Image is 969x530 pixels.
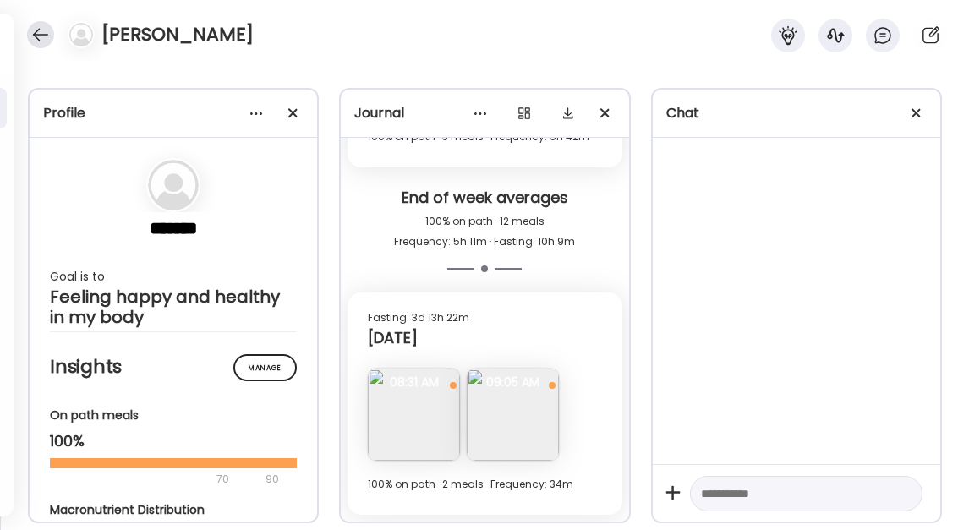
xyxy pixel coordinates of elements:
div: [DATE] [368,328,601,348]
div: Journal [354,103,615,123]
div: Macronutrient Distribution [50,501,332,519]
div: Feeling happy and healthy in my body [50,287,297,327]
span: 09:05 AM [467,374,559,390]
div: 90 [264,469,281,489]
img: bg-avatar-default.svg [148,160,199,210]
div: Manage [233,354,297,381]
h2: Insights [50,354,297,380]
div: 100% on path · 12 meals Frequency: 5h 11m · Fasting: 10h 9m [354,211,615,252]
img: bg-avatar-default.svg [69,23,93,46]
div: End of week averages [354,188,615,211]
div: 100% [50,431,297,451]
div: Chat [666,103,927,123]
span: 08:31 AM [368,374,460,390]
div: Goal is to [50,266,297,287]
img: images%2F09qnxXW17bRbK1A9tHwZ20ugH8N2%2FknXYxYTX5reLYTukTCdf%2FSjz1uafXJ2QHs8C9bZJB_240 [467,369,559,461]
h4: [PERSON_NAME] [101,21,254,48]
div: On path meals [50,407,297,424]
img: images%2F09qnxXW17bRbK1A9tHwZ20ugH8N2%2FA2U975gYWjXXlb8UFL80%2F3aRcRzIK9ohlw8gQDnKF_240 [368,369,460,461]
div: Fasting: 3d 13h 22m [368,308,601,328]
div: Profile [43,103,304,123]
div: 100% on path · 2 meals · Frequency: 34m [368,474,601,494]
div: 70 [50,469,260,489]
